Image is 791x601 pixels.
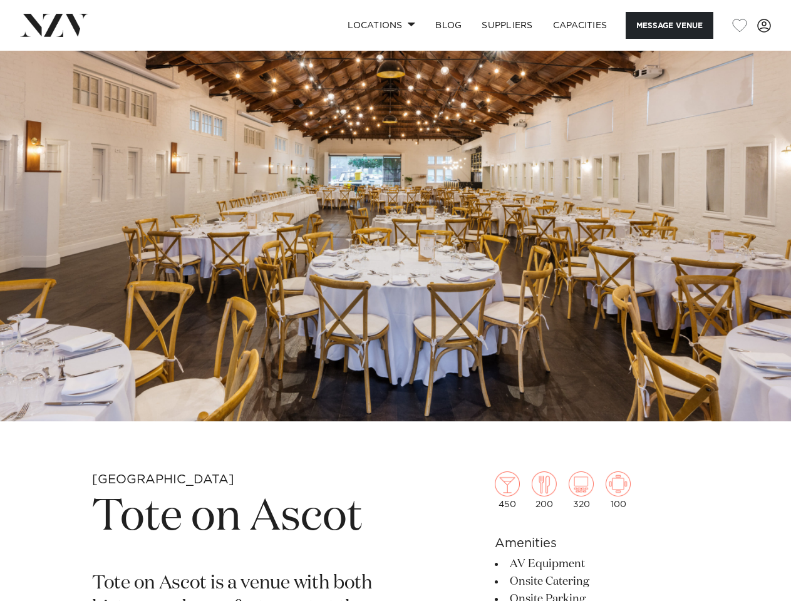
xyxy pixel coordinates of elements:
small: [GEOGRAPHIC_DATA] [92,473,234,486]
div: 200 [532,471,557,509]
img: nzv-logo.png [20,14,88,36]
div: 450 [495,471,520,509]
a: Locations [338,12,425,39]
a: BLOG [425,12,472,39]
div: 320 [569,471,594,509]
h6: Amenities [495,534,699,553]
li: Onsite Catering [495,573,699,590]
a: SUPPLIERS [472,12,542,39]
div: 100 [606,471,631,509]
button: Message Venue [626,12,713,39]
img: theatre.png [569,471,594,496]
h1: Tote on Ascot [92,489,406,547]
img: meeting.png [606,471,631,496]
img: dining.png [532,471,557,496]
a: Capacities [543,12,618,39]
li: AV Equipment [495,555,699,573]
img: cocktail.png [495,471,520,496]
